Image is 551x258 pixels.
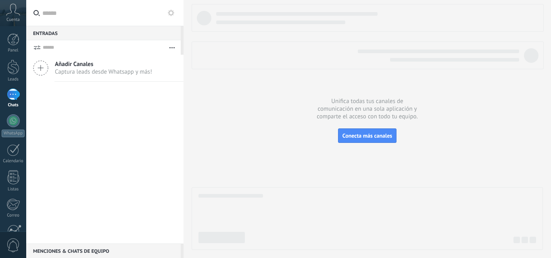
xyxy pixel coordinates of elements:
button: Conecta más canales [338,128,397,143]
div: Entradas [26,26,181,40]
span: Añadir Canales [55,60,152,68]
div: WhatsApp [2,130,25,137]
div: Leads [2,77,25,82]
div: Calendario [2,159,25,164]
div: Menciones & Chats de equipo [26,244,181,258]
span: Conecta más canales [342,132,392,139]
span: Cuenta [6,17,20,23]
div: Panel [2,48,25,53]
span: Captura leads desde Whatsapp y más! [55,68,152,76]
div: Chats [2,103,25,108]
div: Listas [2,187,25,192]
div: Correo [2,213,25,218]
